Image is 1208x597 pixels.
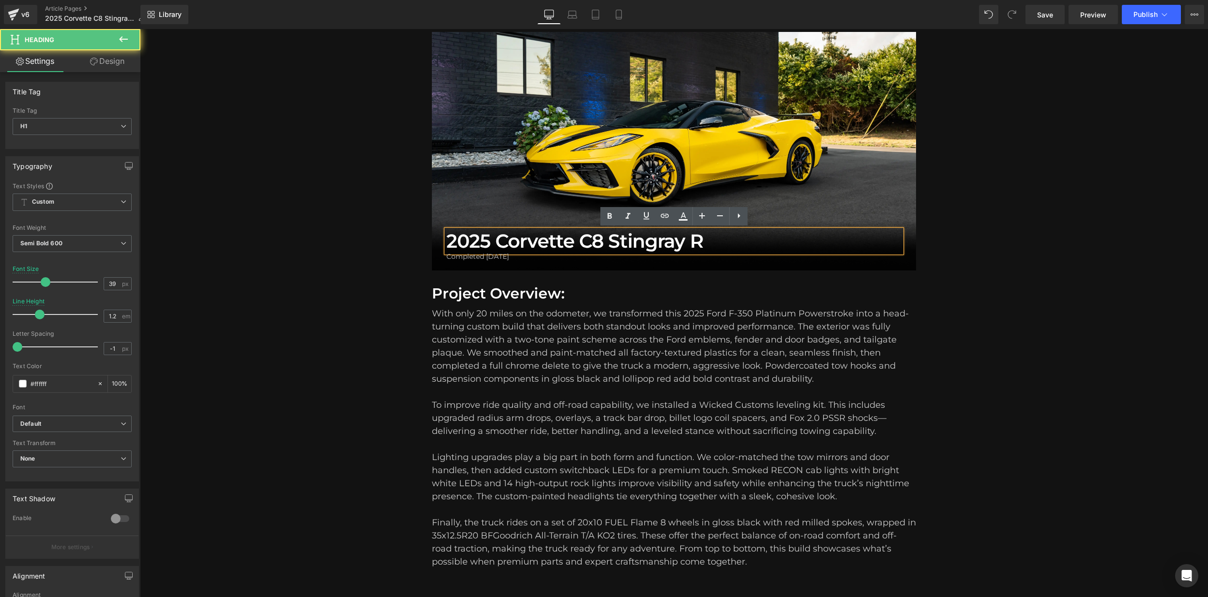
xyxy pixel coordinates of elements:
[51,543,90,552] p: More settings
[1080,10,1106,20] span: Preview
[1185,5,1204,24] button: More
[122,281,130,287] span: px
[1122,5,1181,24] button: Publish
[13,82,41,96] div: Title Tag
[13,330,132,337] div: Letter Spacing
[561,5,584,24] a: Laptop
[1133,11,1158,18] span: Publish
[72,50,142,72] a: Design
[20,420,41,428] i: Default
[13,363,132,370] div: Text Color
[45,15,134,22] span: 2025 Corvette C8 Stingray R
[1175,564,1198,587] div: Open Intercom Messenger
[1069,5,1118,24] a: Preview
[292,422,776,474] div: Lighting upgrades play a big part in both form and function. We color-matched the tow mirrors and...
[292,278,776,552] div: To enrich screen reader interactions, please activate Accessibility in Grammarly extension settings
[13,266,39,272] div: Font Size
[45,5,153,13] a: Article Pages
[20,455,35,462] b: None
[292,256,776,273] div: To enrich screen reader interactions, please activate Accessibility in Grammarly extension settings
[13,567,46,580] div: Alignment
[979,5,998,24] button: Undo
[306,201,762,224] div: To enrich screen reader interactions, please activate Accessibility in Grammarly extension settings
[6,536,138,558] button: More settings
[122,345,130,352] span: px
[108,375,131,392] div: %
[584,5,607,24] a: Tablet
[306,201,762,224] h1: 2025 Corvette C8 Stingray R
[13,224,132,231] div: Font Weight
[140,5,188,24] a: New Library
[159,10,182,19] span: Library
[306,224,762,232] h1: Completed [DATE]
[13,440,132,447] div: Text Transform
[25,36,54,44] span: Heading
[19,8,31,21] div: v6
[13,157,52,170] div: Typography
[13,298,45,305] div: Line Height
[607,5,630,24] a: Mobile
[1002,5,1022,24] button: Redo
[122,313,130,319] span: em
[537,5,561,24] a: Desktop
[1037,10,1053,20] span: Save
[292,256,776,273] h1: Project Overview:
[13,404,132,411] div: Font
[292,278,776,357] div: With only 20 miles on the odometer, we transformed this 2025 Ford F-350 Platinum Powerstroke into...
[13,514,101,524] div: Enable
[32,198,54,206] b: Custom
[4,5,37,24] a: v6
[31,378,92,389] input: Color
[20,122,27,130] b: H1
[13,182,132,190] div: Text Styles
[292,487,776,539] div: Finally, the truck rides on a set of 20x10 FUEL Flame 8 wheels in gloss black with red milled spo...
[20,239,62,247] b: Semi Bold 600
[13,107,132,114] div: Title Tag
[292,370,776,409] div: To improve ride quality and off-road capability, we installed a Wicked Customs leveling kit. This...
[13,489,55,503] div: Text Shadow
